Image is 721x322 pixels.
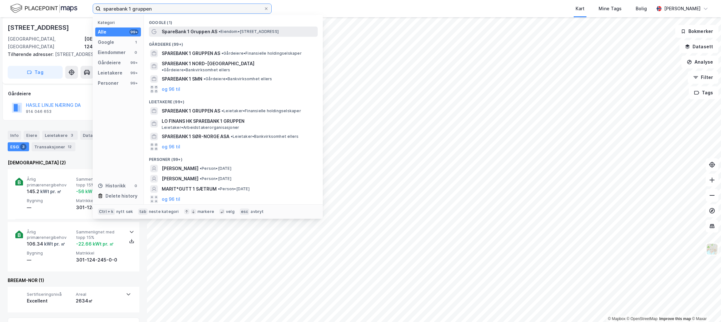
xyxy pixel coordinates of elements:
[706,243,718,255] img: Z
[105,192,137,200] div: Delete history
[101,4,264,13] input: Søk på adresse, matrikkel, gårdeiere, leietakere eller personer
[66,144,73,150] div: 12
[689,291,721,322] div: Kontrollprogram for chat
[98,79,119,87] div: Personer
[162,165,198,172] span: [PERSON_NAME]
[76,292,122,297] span: Areal
[98,182,126,190] div: Historikk
[8,131,21,140] div: Info
[162,75,202,83] span: SPAREBANK 1 SMN
[80,131,112,140] div: Datasett
[76,240,114,248] div: -22.66 kWt pr. ㎡
[129,29,138,35] div: 99+
[219,29,279,34] span: Eiendom • [STREET_ADDRESS]
[27,240,65,248] div: 106.34
[27,204,74,211] div: —
[76,297,122,305] div: 2634㎡
[144,15,323,27] div: Google (1)
[599,5,622,12] div: Mine Tags
[133,50,138,55] div: 0
[162,85,180,93] button: og 96 til
[204,76,272,82] span: Gårdeiere • Bankvirksomhet ellers
[144,37,323,48] div: Gårdeiere (99+)
[681,56,718,68] button: Analyse
[149,209,179,214] div: neste kategori
[162,107,220,115] span: SPAREBANK 1 GRUPPEN AS
[98,38,114,46] div: Google
[144,94,323,106] div: Leietakere (99+)
[129,81,138,86] div: 99+
[98,208,115,215] div: Ctrl + k
[659,317,691,321] a: Improve this map
[8,90,139,98] div: Gårdeiere
[129,70,138,75] div: 99+
[133,183,138,188] div: 0
[198,209,214,214] div: markere
[231,134,233,139] span: •
[27,292,73,297] span: Sertifiseringsnivå
[231,134,298,139] span: Leietaker • Bankvirksomhet ellers
[8,277,139,284] div: BREEAM-NOR (1)
[688,71,718,84] button: Filter
[162,67,164,72] span: •
[98,20,141,25] div: Kategori
[27,229,74,240] span: Årlig primærenergibehov
[26,109,51,114] div: 914 046 653
[226,209,235,214] div: velg
[162,28,217,35] span: SpareBank 1 Gruppen AS
[218,186,220,191] span: •
[76,177,123,188] span: Sammenlignet med topp 15%
[76,229,123,240] span: Sammenlignet med topp 15%
[664,5,701,12] div: [PERSON_NAME]
[162,143,180,151] button: og 96 til
[162,195,180,203] button: og 96 til
[689,291,721,322] iframe: Chat Widget
[679,40,718,53] button: Datasett
[98,59,121,67] div: Gårdeiere
[675,25,718,38] button: Bokmerker
[608,317,625,321] a: Mapbox
[42,131,78,140] div: Leietakere
[200,176,202,181] span: •
[10,3,77,14] img: logo.f888ab2527a4732fd821a326f86c7f29.svg
[200,166,202,171] span: •
[240,208,250,215] div: esc
[43,240,65,248] div: kWt pr. ㎡
[162,125,239,130] span: Leietaker • Arbeidstakerorganisasjoner
[8,51,55,57] span: Tilhørende adresser:
[219,29,221,34] span: •
[221,108,223,113] span: •
[76,250,123,256] span: Matrikkel
[39,188,61,195] div: kWt pr. ㎡
[8,22,70,33] div: [STREET_ADDRESS]
[8,142,29,151] div: ESG
[689,86,718,99] button: Tags
[138,208,148,215] div: tab
[144,152,323,163] div: Personer (99+)
[162,67,230,73] span: Gårdeiere • Bankvirksomhet ellers
[27,250,74,256] span: Bygning
[200,166,231,171] span: Person • [DATE]
[251,209,264,214] div: avbryt
[76,198,123,203] span: Matrikkel
[76,204,123,211] div: 301-124-245-0-0
[162,50,220,57] span: SPAREBANK 1 GRUPPEN AS
[129,60,138,65] div: 99+
[162,185,217,193] span: MARIT*GUTT 1 SÆTRUM
[204,76,205,81] span: •
[84,35,139,51] div: [GEOGRAPHIC_DATA], 124/245
[27,256,74,264] div: —
[116,209,133,214] div: nytt søk
[8,159,139,167] div: [DEMOGRAPHIC_DATA] (2)
[133,40,138,45] div: 1
[221,108,301,114] span: Leietaker • Finansielle holdingselskaper
[32,142,75,151] div: Transaksjoner
[636,5,647,12] div: Bolig
[8,51,134,58] div: [STREET_ADDRESS]
[221,51,223,56] span: •
[8,66,63,79] button: Tag
[24,131,40,140] div: Eiere
[162,133,229,140] span: SPAREBANK 1 SØR-NORGE ASA
[27,198,74,203] span: Bygning
[76,188,106,195] div: -56 kWt pr. ㎡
